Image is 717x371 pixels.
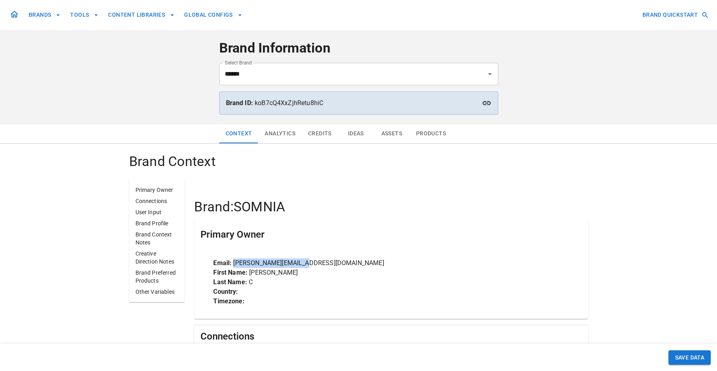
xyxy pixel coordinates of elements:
button: Ideas [338,124,374,143]
button: Assets [374,124,410,143]
strong: First Name: [213,269,248,276]
p: Brand Profile [136,219,179,227]
label: Select Brand [225,59,252,66]
button: Products [410,124,452,143]
strong: Last Name: [213,278,247,286]
h4: Brand Context [129,153,588,170]
p: Creative Direction Notes [136,250,179,266]
strong: Email: [213,259,232,267]
h5: Connections [200,330,254,343]
button: Credits [302,124,338,143]
button: TOOLS [67,8,102,22]
p: User Input [136,208,179,216]
h4: Brand Information [219,40,498,57]
p: [PERSON_NAME][EMAIL_ADDRESS][DOMAIN_NAME] [213,258,569,268]
button: Analytics [258,124,302,143]
p: Primary Owner [136,186,179,194]
strong: Brand ID: [226,99,253,107]
div: Connections [194,325,588,348]
button: GLOBAL CONFIGS [181,8,246,22]
p: Other Variables [136,288,179,296]
strong: Timezone: [213,297,244,305]
p: Brand Preferred Products [136,269,179,285]
button: Open [484,68,495,80]
button: SAVE DATA [668,350,711,365]
h4: Brand: SOMNIA [194,199,588,215]
p: Connections [136,197,179,205]
p: koB7cQ4XxZjhRetu8hiC [226,98,491,108]
p: C [213,277,569,287]
strong: Country: [213,288,238,295]
div: Primary Owner [194,220,588,249]
button: CONTENT LIBRARIES [105,8,178,22]
h5: Primary Owner [200,228,265,241]
button: BRANDS [26,8,64,22]
button: Context [219,124,259,143]
button: BRAND QUICKSTART [639,8,711,22]
p: Brand Context Notes [136,230,179,246]
p: [PERSON_NAME] [213,268,569,277]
